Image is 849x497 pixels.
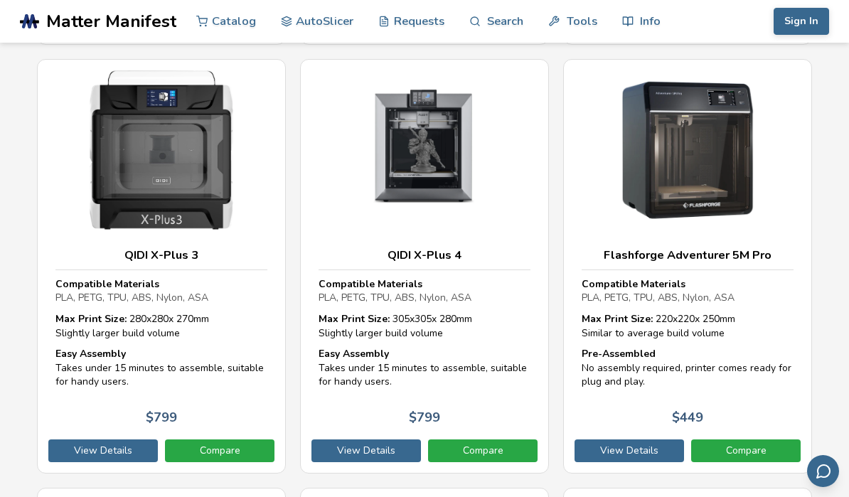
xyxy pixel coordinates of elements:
[300,59,549,474] a: QIDI X-Plus 4Compatible MaterialsPLA, PETG, TPU, ABS, Nylon, ASAMax Print Size: 305x305x 280mmSli...
[48,439,158,462] a: View Details
[55,347,267,389] div: Takes under 15 minutes to assemble, suitable for handy users.
[582,277,685,291] strong: Compatible Materials
[319,277,422,291] strong: Compatible Materials
[582,347,794,389] div: No assembly required, printer comes ready for plug and play.
[582,312,794,340] div: 220 x 220 x 250 mm Similar to average build volume
[319,347,389,360] strong: Easy Assembly
[55,347,126,360] strong: Easy Assembly
[165,439,274,462] a: Compare
[319,248,530,262] h3: QIDI X-Plus 4
[319,347,530,389] div: Takes under 15 minutes to assemble, suitable for handy users.
[55,248,267,262] h3: QIDI X-Plus 3
[146,410,177,425] p: $ 799
[46,11,176,31] span: Matter Manifest
[807,455,839,487] button: Send feedback via email
[774,8,829,35] button: Sign In
[582,248,794,262] h3: Flashforge Adventurer 5M Pro
[428,439,538,462] a: Compare
[582,347,656,360] strong: Pre-Assembled
[563,59,812,474] a: Flashforge Adventurer 5M ProCompatible MaterialsPLA, PETG, TPU, ABS, Nylon, ASAMax Print Size: 22...
[409,410,440,425] p: $ 799
[319,312,390,326] strong: Max Print Size:
[582,291,735,304] span: PLA, PETG, TPU, ABS, Nylon, ASA
[311,439,421,462] a: View Details
[582,312,653,326] strong: Max Print Size:
[319,312,530,340] div: 305 x 305 x 280 mm Slightly larger build volume
[37,59,286,474] a: QIDI X-Plus 3Compatible MaterialsPLA, PETG, TPU, ABS, Nylon, ASAMax Print Size: 280x280x 270mmSli...
[319,291,471,304] span: PLA, PETG, TPU, ABS, Nylon, ASA
[55,277,159,291] strong: Compatible Materials
[55,312,127,326] strong: Max Print Size:
[55,312,267,340] div: 280 x 280 x 270 mm Slightly larger build volume
[55,291,208,304] span: PLA, PETG, TPU, ABS, Nylon, ASA
[575,439,684,462] a: View Details
[672,410,703,425] p: $ 449
[691,439,801,462] a: Compare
